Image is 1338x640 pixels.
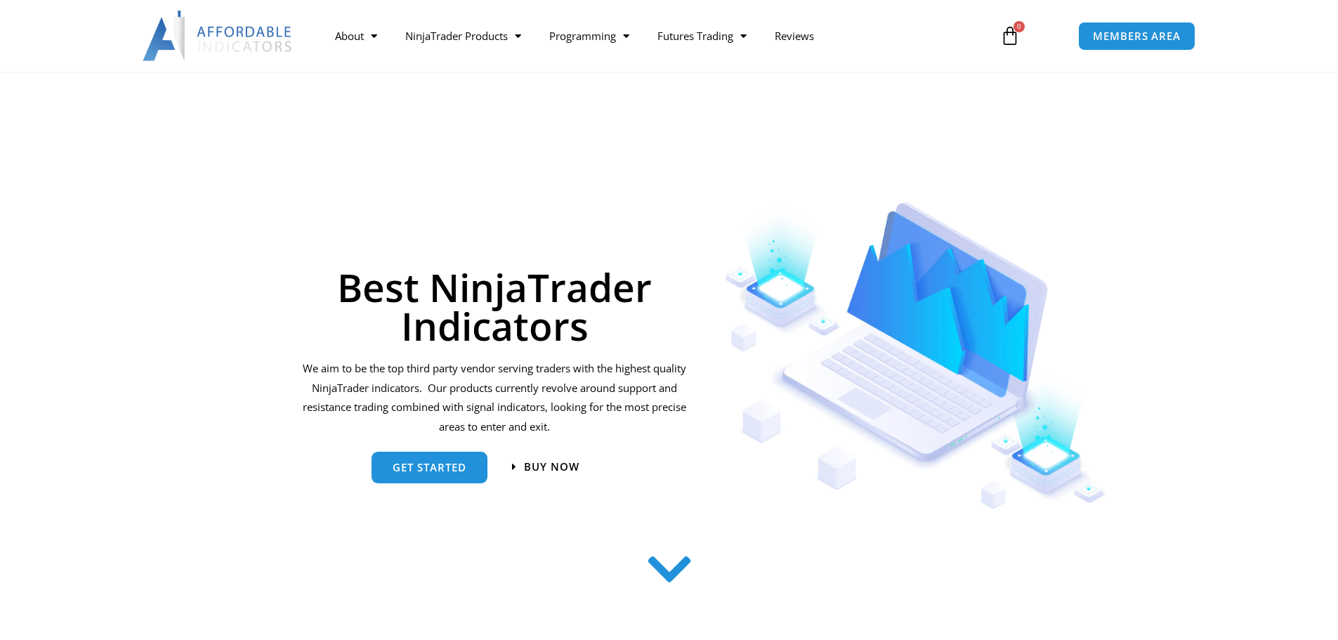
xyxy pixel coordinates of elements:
a: Programming [535,20,643,52]
nav: Menu [321,20,984,52]
a: Buy now [512,462,579,472]
img: Indicators 1 | Affordable Indicators – NinjaTrader [725,202,1106,509]
span: Buy now [524,462,579,472]
img: LogoAI | Affordable Indicators – NinjaTrader [143,11,294,61]
a: Reviews [761,20,828,52]
p: We aim to be the top third party vendor serving traders with the highest quality NinjaTrader indi... [301,359,689,437]
a: MEMBERS AREA [1078,22,1195,51]
h1: Best NinjaTrader Indicators [301,268,689,345]
span: 0 [1014,21,1025,32]
span: get started [393,462,466,473]
a: NinjaTrader Products [391,20,535,52]
a: About [321,20,391,52]
span: MEMBERS AREA [1093,31,1181,41]
a: 0 [979,15,1041,56]
a: get started [372,452,487,483]
a: Futures Trading [643,20,761,52]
